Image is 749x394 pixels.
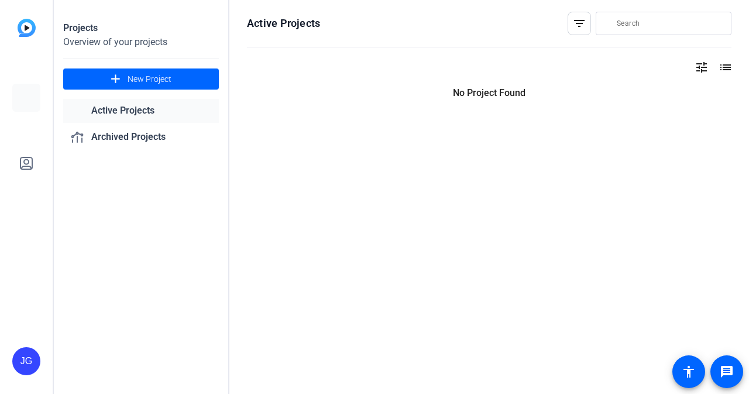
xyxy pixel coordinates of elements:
[108,72,123,87] mat-icon: add
[682,365,696,379] mat-icon: accessibility
[63,99,219,123] a: Active Projects
[695,60,709,74] mat-icon: tune
[12,347,40,375] div: JG
[247,86,731,100] p: No Project Found
[63,125,219,149] a: Archived Projects
[572,16,586,30] mat-icon: filter_list
[18,19,36,37] img: blue-gradient.svg
[717,60,731,74] mat-icon: list
[63,21,219,35] div: Projects
[128,73,171,85] span: New Project
[720,365,734,379] mat-icon: message
[63,68,219,90] button: New Project
[247,16,320,30] h1: Active Projects
[63,35,219,49] div: Overview of your projects
[617,16,722,30] input: Search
